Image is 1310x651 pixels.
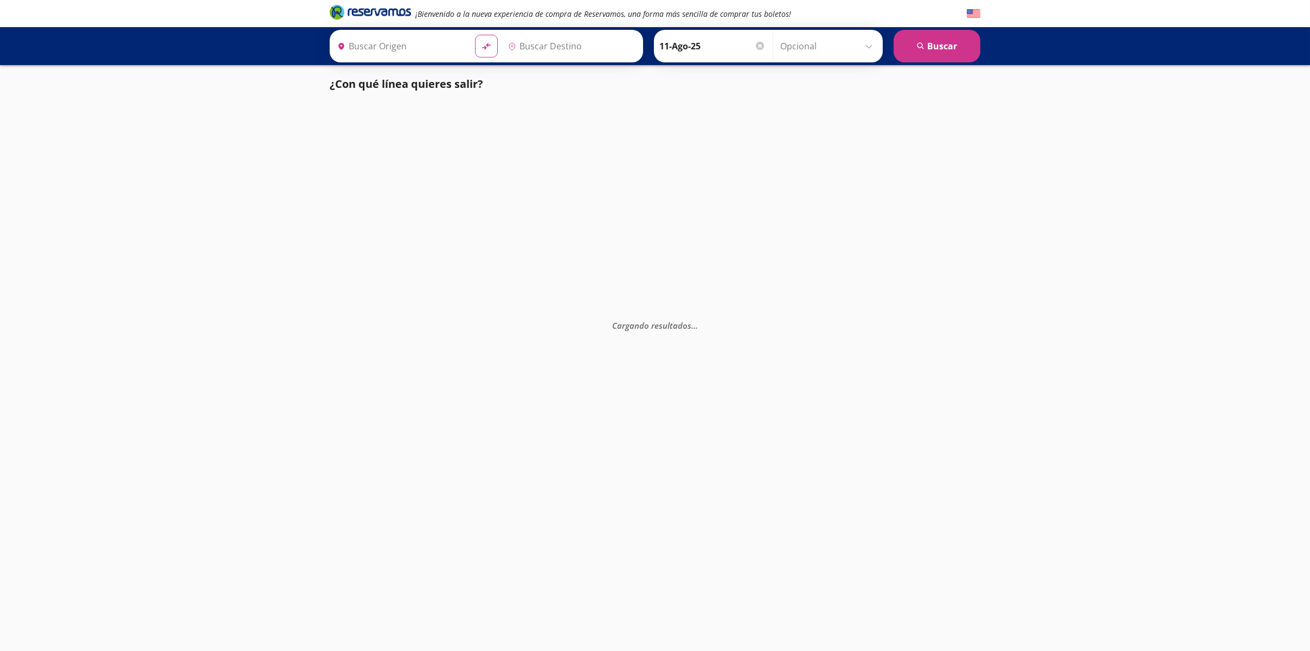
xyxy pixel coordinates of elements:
button: English [967,7,980,21]
span: . [693,320,696,331]
span: . [696,320,698,331]
em: Cargando resultados [612,320,698,331]
span: . [691,320,693,331]
a: Brand Logo [330,4,411,23]
input: Buscar Destino [504,33,637,60]
i: Brand Logo [330,4,411,20]
input: Opcional [780,33,877,60]
p: ¿Con qué línea quieres salir? [330,76,483,92]
input: Elegir Fecha [659,33,766,60]
input: Buscar Origen [333,33,466,60]
button: Buscar [894,30,980,62]
em: ¡Bienvenido a la nueva experiencia de compra de Reservamos, una forma más sencilla de comprar tus... [415,9,791,19]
